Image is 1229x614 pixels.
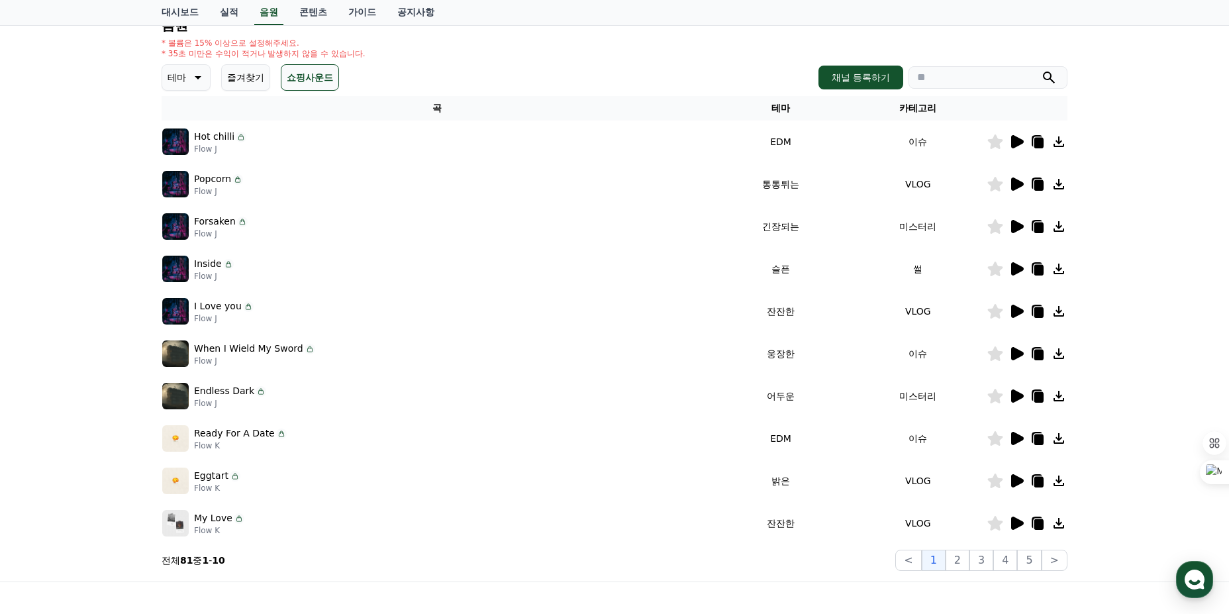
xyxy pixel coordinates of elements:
[162,425,189,452] img: music
[162,128,189,155] img: music
[712,163,849,205] td: 통통튀는
[42,440,50,450] span: 홈
[162,468,189,494] img: music
[194,299,242,313] p: I Love you
[194,427,275,440] p: Ready For A Date
[202,555,209,566] strong: 1
[162,213,189,240] img: music
[162,96,712,121] th: 곡
[850,96,987,121] th: 카테고리
[850,417,987,460] td: 이슈
[895,550,921,571] button: <
[194,130,234,144] p: Hot chilli
[194,215,236,229] p: Forsaken
[162,256,189,282] img: music
[221,64,270,91] button: 즐겨찾기
[194,483,240,493] p: Flow K
[162,510,189,537] img: music
[194,313,254,324] p: Flow J
[180,555,193,566] strong: 81
[850,502,987,544] td: VLOG
[194,342,303,356] p: When I Wield My Sword
[712,375,849,417] td: 어두운
[1042,550,1067,571] button: >
[712,290,849,333] td: 잔잔한
[1017,550,1041,571] button: 5
[212,555,224,566] strong: 10
[712,121,849,163] td: EDM
[850,290,987,333] td: VLOG
[850,375,987,417] td: 미스터리
[712,248,849,290] td: 슬픈
[171,420,254,453] a: 설정
[712,417,849,460] td: EDM
[850,460,987,502] td: VLOG
[194,384,254,398] p: Endless Dark
[4,420,87,453] a: 홈
[818,66,903,89] button: 채널 등록하기
[162,554,225,567] p: 전체 중 -
[205,440,221,450] span: 설정
[850,121,987,163] td: 이슈
[87,420,171,453] a: 대화
[194,144,246,154] p: Flow J
[168,68,186,87] p: 테마
[712,333,849,375] td: 웅장한
[162,383,189,409] img: music
[194,229,248,239] p: Flow J
[162,38,366,48] p: * 볼륨은 15% 이상으로 설정해주세요.
[194,356,315,366] p: Flow J
[194,186,243,197] p: Flow J
[194,511,232,525] p: My Love
[712,460,849,502] td: 밝은
[194,440,287,451] p: Flow K
[162,64,211,91] button: 테마
[194,271,234,281] p: Flow J
[194,525,244,536] p: Flow K
[194,469,228,483] p: Eggtart
[922,550,946,571] button: 1
[946,550,969,571] button: 2
[712,205,849,248] td: 긴장되는
[194,257,222,271] p: Inside
[712,502,849,544] td: 잔잔한
[162,171,189,197] img: music
[712,96,849,121] th: 테마
[850,163,987,205] td: VLOG
[162,48,366,59] p: * 35초 미만은 수익이 적거나 발생하지 않을 수 있습니다.
[194,398,266,409] p: Flow J
[969,550,993,571] button: 3
[162,298,189,325] img: music
[850,333,987,375] td: 이슈
[850,205,987,248] td: 미스터리
[162,18,1067,32] h4: 음원
[281,64,339,91] button: 쇼핑사운드
[194,172,231,186] p: Popcorn
[162,340,189,367] img: music
[993,550,1017,571] button: 4
[121,440,137,451] span: 대화
[850,248,987,290] td: 썰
